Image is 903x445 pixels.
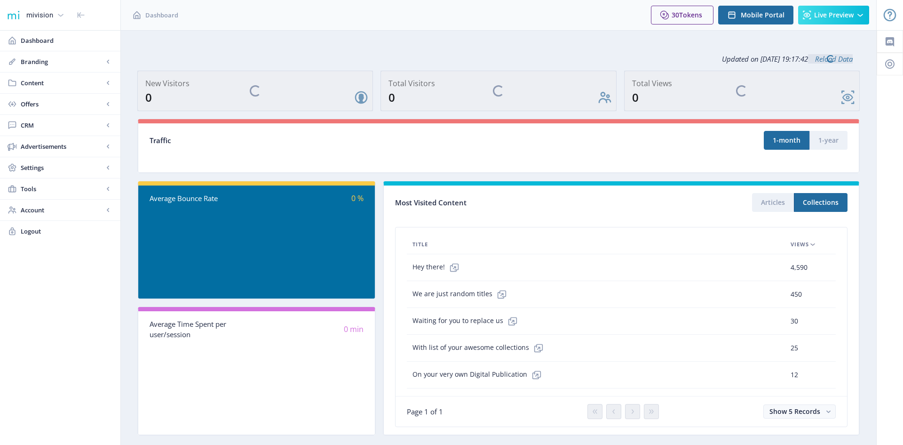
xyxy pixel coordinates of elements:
[412,365,546,384] span: On your very own Digital Publication
[407,407,443,416] span: Page 1 of 1
[794,193,848,212] button: Collections
[257,324,364,335] div: 0 min
[412,285,511,304] span: We are just random titles
[6,8,21,23] img: 1f20cf2a-1a19-485c-ac21-848c7d04f45b.png
[798,6,869,24] button: Live Preview
[21,57,103,66] span: Branding
[21,205,103,215] span: Account
[791,316,798,327] span: 30
[752,193,794,212] button: Articles
[763,405,836,419] button: Show 5 Records
[651,6,713,24] button: 30Tokens
[718,6,793,24] button: Mobile Portal
[791,239,809,250] span: Views
[412,258,464,277] span: Hey there!
[395,195,621,210] div: Most Visited Content
[814,11,854,19] span: Live Preview
[791,289,802,300] span: 450
[791,262,808,273] span: 4,590
[150,193,257,204] div: Average Bounce Rate
[21,99,103,109] span: Offers
[679,10,702,19] span: Tokens
[21,163,103,172] span: Settings
[741,11,784,19] span: Mobile Portal
[791,342,798,354] span: 25
[412,239,428,250] span: Title
[26,5,53,25] div: mivision
[137,47,860,71] div: Updated on [DATE] 19:17:42
[21,227,113,236] span: Logout
[764,131,809,150] button: 1-month
[21,121,103,130] span: CRM
[791,369,798,380] span: 12
[351,193,364,203] span: 0 %
[412,339,548,357] span: With list of your awesome collections
[769,407,820,416] span: Show 5 Records
[150,135,499,146] div: Traffic
[150,319,257,340] div: Average Time Spent per user/session
[21,36,113,45] span: Dashboard
[808,54,853,64] a: Reload Data
[145,10,178,20] span: Dashboard
[809,131,848,150] button: 1-year
[412,312,522,331] span: Waiting for you to replace us
[21,184,103,194] span: Tools
[21,142,103,151] span: Advertisements
[21,78,103,88] span: Content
